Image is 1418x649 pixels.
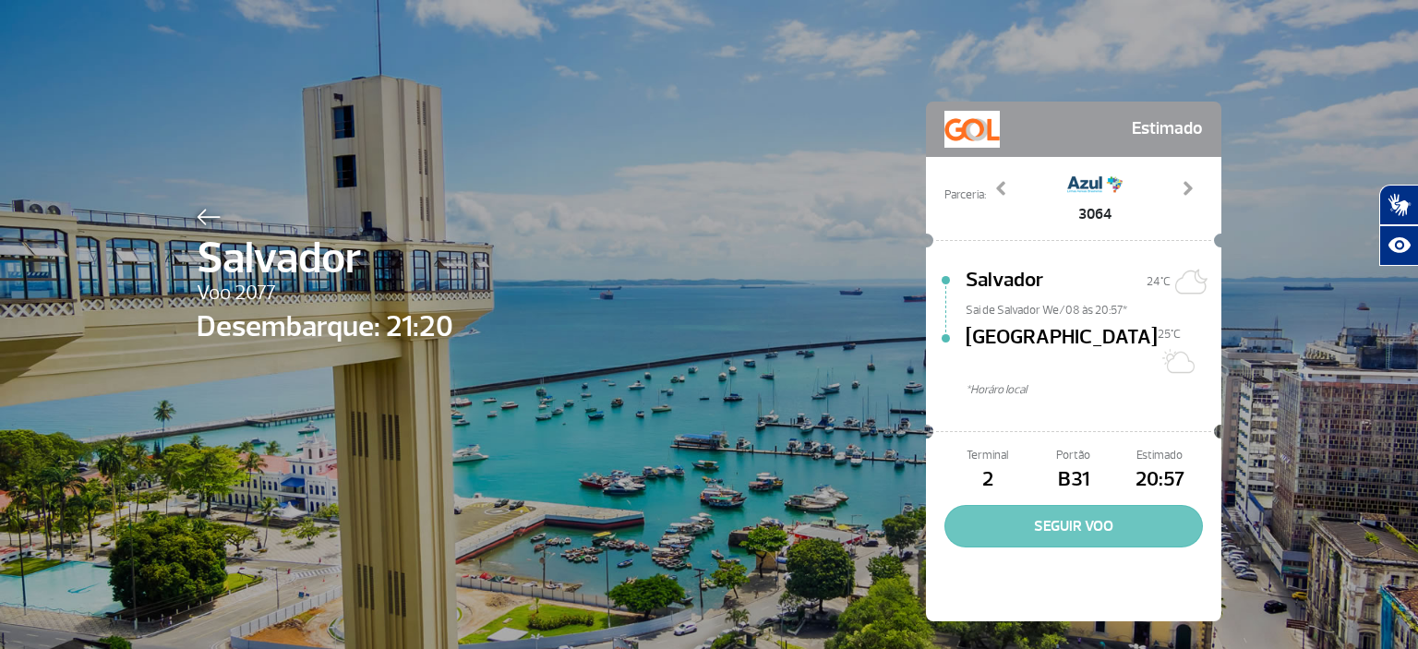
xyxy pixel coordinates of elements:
[197,225,453,292] span: Salvador
[1171,263,1208,300] img: Céu limpo
[944,447,1030,464] span: Terminal
[1158,327,1181,342] span: 25°C
[1030,464,1116,496] span: B31
[966,322,1158,381] span: [GEOGRAPHIC_DATA]
[197,278,453,309] span: Voo 2077
[966,381,1221,399] span: *Horáro local
[1030,447,1116,464] span: Portão
[966,302,1221,315] span: Sai de Salvador We/08 às 20:57*
[1147,274,1171,289] span: 24°C
[1117,447,1203,464] span: Estimado
[944,505,1203,547] button: SEGUIR VOO
[944,464,1030,496] span: 2
[944,186,986,204] span: Parceria:
[1132,111,1203,148] span: Estimado
[1379,185,1418,225] button: Abrir tradutor de língua de sinais.
[1379,225,1418,266] button: Abrir recursos assistivos.
[1379,185,1418,266] div: Plugin de acessibilidade da Hand Talk.
[197,305,453,349] span: Desembarque: 21:20
[1067,203,1123,225] span: 3064
[1158,343,1195,379] img: Sol com muitas nuvens
[1117,464,1203,496] span: 20:57
[966,265,1043,302] span: Salvador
